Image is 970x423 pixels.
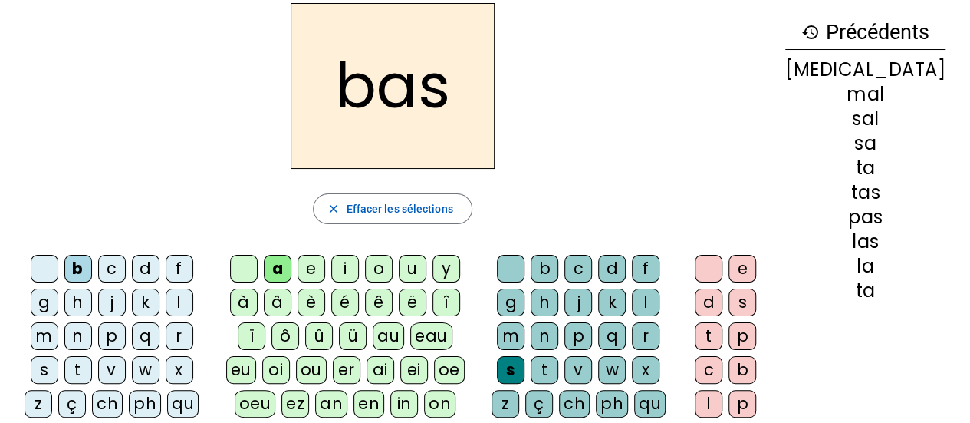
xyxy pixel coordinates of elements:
[313,193,472,224] button: Effacer les sélections
[434,356,465,384] div: oe
[226,356,256,384] div: eu
[785,233,945,251] div: las
[98,289,126,316] div: j
[564,322,592,350] div: p
[315,390,347,418] div: an
[424,390,455,418] div: on
[598,255,626,283] div: d
[58,390,86,418] div: ç
[333,356,360,384] div: er
[399,255,426,283] div: u
[432,289,460,316] div: î
[399,289,426,316] div: ë
[296,356,327,384] div: ou
[132,255,159,283] div: d
[365,255,393,283] div: o
[235,390,276,418] div: oeu
[167,390,199,418] div: qu
[564,289,592,316] div: j
[353,390,384,418] div: en
[132,322,159,350] div: q
[326,202,340,216] mat-icon: close
[264,289,291,316] div: â
[598,322,626,350] div: q
[98,255,126,283] div: c
[598,289,626,316] div: k
[166,255,193,283] div: f
[31,356,58,384] div: s
[367,356,394,384] div: ai
[632,356,659,384] div: x
[238,322,265,350] div: ï
[801,23,820,41] mat-icon: history
[98,322,126,350] div: p
[281,390,309,418] div: ez
[166,322,193,350] div: r
[298,255,325,283] div: e
[25,390,52,418] div: z
[785,61,945,79] div: [MEDICAL_DATA]
[785,159,945,177] div: ta
[632,289,659,316] div: l
[531,255,558,283] div: b
[531,289,558,316] div: h
[695,289,722,316] div: d
[785,134,945,153] div: sa
[728,390,756,418] div: p
[64,322,92,350] div: n
[98,356,126,384] div: v
[632,322,659,350] div: r
[728,322,756,350] div: p
[559,390,590,418] div: ch
[497,289,524,316] div: g
[331,289,359,316] div: é
[432,255,460,283] div: y
[390,390,418,418] div: in
[166,356,193,384] div: x
[291,3,495,169] h2: bas
[64,289,92,316] div: h
[271,322,299,350] div: ô
[64,356,92,384] div: t
[785,257,945,276] div: la
[785,183,945,202] div: tas
[31,322,58,350] div: m
[230,289,258,316] div: à
[596,390,628,418] div: ph
[166,289,193,316] div: l
[298,289,325,316] div: è
[264,255,291,283] div: a
[564,255,592,283] div: c
[339,322,367,350] div: ü
[31,289,58,316] div: g
[728,356,756,384] div: b
[525,390,553,418] div: ç
[305,322,333,350] div: û
[728,289,756,316] div: s
[531,356,558,384] div: t
[132,289,159,316] div: k
[728,255,756,283] div: e
[785,85,945,104] div: mal
[410,322,452,350] div: eau
[400,356,428,384] div: ei
[129,390,161,418] div: ph
[262,356,290,384] div: oi
[531,322,558,350] div: n
[64,255,92,283] div: b
[132,356,159,384] div: w
[373,322,404,350] div: au
[492,390,519,418] div: z
[497,356,524,384] div: s
[695,356,722,384] div: c
[785,208,945,226] div: pas
[92,390,123,418] div: ch
[695,390,722,418] div: l
[331,255,359,283] div: i
[632,255,659,283] div: f
[785,110,945,128] div: sal
[785,282,945,300] div: ta
[598,356,626,384] div: w
[564,356,592,384] div: v
[695,322,722,350] div: t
